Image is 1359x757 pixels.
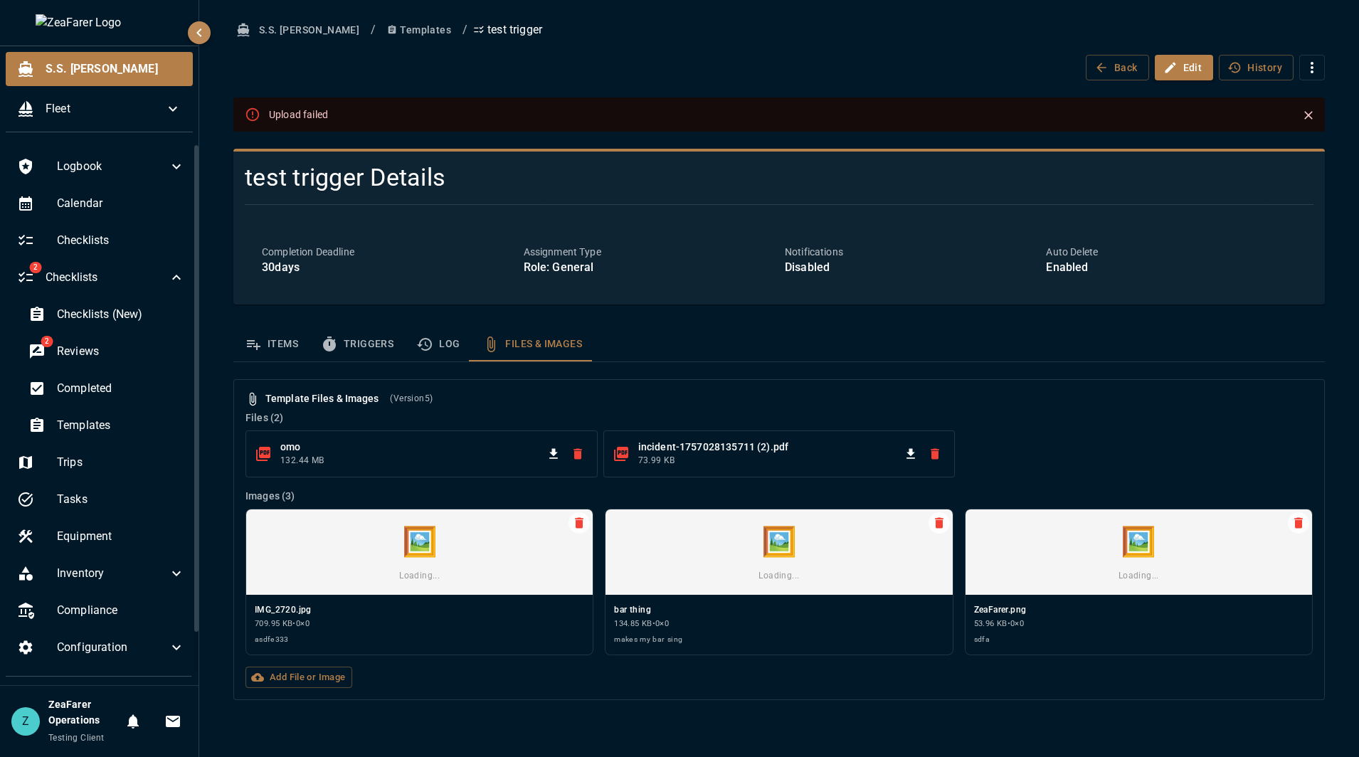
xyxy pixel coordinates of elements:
[262,245,512,259] p: Completion Deadline
[638,454,901,468] span: 73.99 KB
[29,262,41,273] span: 2
[255,603,584,618] span: IMG_2720.jpg
[390,392,433,406] span: (Version 5 )
[974,633,1304,645] span: sdfa
[57,306,185,323] span: Checklists (New)
[381,17,457,43] button: Templates
[57,232,185,249] span: Checklists
[233,327,1325,361] div: template sections
[900,443,921,465] button: Download file
[11,707,40,736] div: Z
[159,707,187,736] button: Invitations
[46,60,181,78] span: S.S. [PERSON_NAME]
[6,223,196,258] div: Checklists
[310,327,405,361] button: Triggers
[233,17,365,43] button: S.S. [PERSON_NAME]
[614,618,943,631] span: 134.85 KB • 0 × 0
[471,327,593,361] button: Files & Images
[17,297,196,332] div: Checklists (New)
[36,14,164,31] img: ZeaFarer Logo
[245,489,1313,503] p: Images ( 3 )
[57,491,185,508] span: Tasks
[567,443,588,465] button: Delete file
[17,334,196,369] div: 2Reviews
[543,443,564,465] button: Download file
[41,336,53,347] span: 2
[473,21,542,38] p: test trigger
[371,21,376,38] li: /
[6,186,196,221] div: Calendar
[402,521,438,563] div: 🖼️
[46,100,164,117] span: Fleet
[255,618,584,631] span: 709.95 KB • 0 × 0
[1155,55,1214,81] button: Edit
[57,565,168,582] span: Inventory
[269,102,328,127] div: Upload failed
[974,618,1304,631] span: 53.96 KB • 0 × 0
[280,440,543,454] p: omo
[57,417,185,434] span: Templates
[48,733,105,743] span: Testing Client
[6,52,193,86] div: S.S. [PERSON_NAME]
[48,697,119,729] h6: ZeaFarer Operations
[6,556,196,591] div: Inventory
[462,21,467,38] li: /
[1086,55,1149,81] button: Back
[57,195,185,212] span: Calendar
[17,371,196,406] div: Completed
[1219,55,1294,81] button: History
[17,408,196,443] div: Templates
[785,259,1035,276] p: Disabled
[119,707,147,736] button: Notifications
[1046,259,1296,276] p: Enabled
[245,163,1133,193] h4: test trigger Details
[57,380,185,397] span: Completed
[524,259,773,276] p: Role: General
[245,411,1313,425] p: Files ( 2 )
[57,454,185,471] span: Trips
[761,521,797,563] div: 🖼️
[924,443,946,465] button: Delete file
[614,603,943,618] span: bar thing
[1119,569,1159,583] span: Loading...
[785,245,1035,259] p: Notifications
[1298,105,1319,126] button: Close
[57,158,168,175] span: Logbook
[233,327,310,361] button: Items
[614,633,943,645] span: makes my bar sing
[6,482,196,517] div: Tasks
[46,269,168,286] span: Checklists
[6,445,196,480] div: Trips
[6,630,196,665] div: Configuration
[524,245,773,259] p: Assignment Type
[1121,521,1156,563] div: 🖼️
[255,633,584,645] span: asdfe333
[57,602,185,619] span: Compliance
[262,259,512,276] p: 30 days
[1046,245,1296,259] p: Auto Delete
[405,327,471,361] button: Log
[6,92,193,126] div: Fleet
[399,569,440,583] span: Loading...
[638,440,901,454] p: incident-1757028135711 (2).pdf
[245,667,352,689] label: Add File or Image
[758,569,799,583] span: Loading...
[974,603,1304,618] span: ZeaFarer.png
[6,260,196,295] div: 2Checklists
[57,343,185,360] span: Reviews
[6,149,196,184] div: Logbook
[280,454,543,468] span: 132.44 MB
[6,519,196,554] div: Equipment
[57,528,185,545] span: Equipment
[57,639,168,656] span: Configuration
[245,391,1313,407] h6: Template Files & Images
[6,593,196,628] div: Compliance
